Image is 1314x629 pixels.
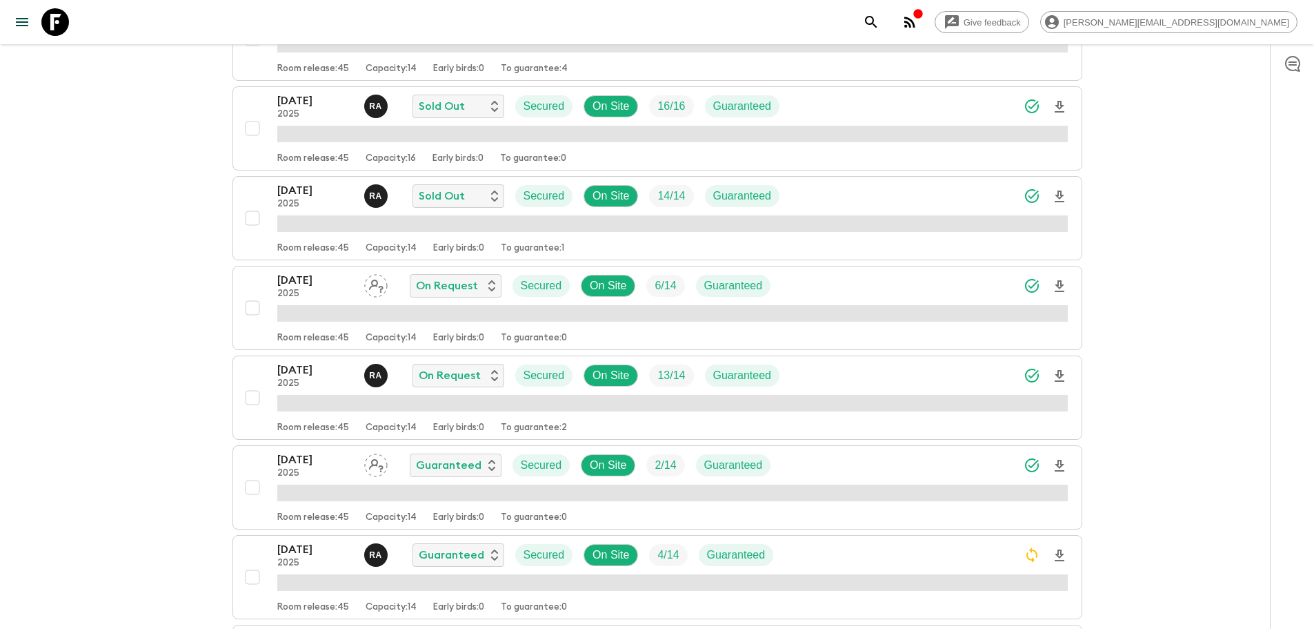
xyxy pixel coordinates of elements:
[515,95,573,117] div: Secured
[1056,17,1297,28] span: [PERSON_NAME][EMAIL_ADDRESS][DOMAIN_NAME]
[277,109,353,120] p: 2025
[593,367,629,384] p: On Site
[590,278,626,294] p: On Site
[649,95,693,117] div: Trip Fill
[277,182,353,199] p: [DATE]
[649,365,693,387] div: Trip Fill
[277,468,353,479] p: 2025
[366,153,416,164] p: Capacity: 16
[364,368,390,379] span: Rupert Andres
[432,153,484,164] p: Early birds: 0
[646,454,684,476] div: Trip Fill
[501,602,567,613] p: To guarantee: 0
[419,367,481,384] p: On Request
[433,602,484,613] p: Early birds: 0
[433,333,484,344] p: Early birds: 0
[704,278,763,294] p: Guaranteed
[364,543,390,567] button: RA
[366,602,417,613] p: Capacity: 14
[501,423,567,434] p: To guarantee: 2
[232,356,1082,440] button: [DATE]2025Rupert AndresOn RequestSecuredOn SiteTrip FillGuaranteedRoom release:45Capacity:14Early...
[277,64,349,75] p: Room release: 45
[419,188,465,204] p: Sold Out
[524,367,565,384] p: Secured
[500,153,566,164] p: To guarantee: 0
[584,95,638,117] div: On Site
[277,602,349,613] p: Room release: 45
[416,457,481,474] p: Guaranteed
[657,547,679,563] p: 4 / 14
[277,423,349,434] p: Room release: 45
[524,547,565,563] p: Secured
[590,457,626,474] p: On Site
[521,457,562,474] p: Secured
[366,64,417,75] p: Capacity: 14
[512,275,570,297] div: Secured
[366,423,417,434] p: Capacity: 14
[419,98,465,115] p: Sold Out
[713,367,772,384] p: Guaranteed
[1024,98,1040,115] svg: Synced Successfully
[584,544,638,566] div: On Site
[646,275,684,297] div: Trip Fill
[956,17,1028,28] span: Give feedback
[364,364,390,387] button: RA
[364,458,388,469] span: Assign pack leader
[857,8,885,36] button: search adventures
[713,188,772,204] p: Guaranteed
[581,275,635,297] div: On Site
[512,454,570,476] div: Secured
[515,544,573,566] div: Secured
[277,362,353,378] p: [DATE]
[232,535,1082,619] button: [DATE]2025Rupert AndresGuaranteedSecuredOn SiteTrip FillGuaranteedRoom release:45Capacity:14Early...
[366,512,417,523] p: Capacity: 14
[521,278,562,294] p: Secured
[593,547,629,563] p: On Site
[1051,548,1068,564] svg: Download Onboarding
[364,99,390,110] span: Rupert Andres
[8,8,36,36] button: menu
[232,445,1082,530] button: [DATE]2025Assign pack leaderGuaranteedSecuredOn SiteTrip FillGuaranteedRoom release:45Capacity:14...
[416,278,478,294] p: On Request
[581,454,635,476] div: On Site
[1051,99,1068,115] svg: Download Onboarding
[366,243,417,254] p: Capacity: 14
[501,512,567,523] p: To guarantee: 0
[232,86,1082,171] button: [DATE]2025Rupert AndresSold OutSecuredOn SiteTrip FillGuaranteedRoom release:45Capacity:16Early b...
[1024,188,1040,204] svg: Synced Successfully
[433,423,484,434] p: Early birds: 0
[524,188,565,204] p: Secured
[366,333,417,344] p: Capacity: 14
[657,188,685,204] p: 14 / 14
[501,243,564,254] p: To guarantee: 1
[501,64,568,75] p: To guarantee: 4
[364,548,390,559] span: Rupert Andres
[649,544,687,566] div: Trip Fill
[277,512,349,523] p: Room release: 45
[1024,278,1040,294] svg: Synced Successfully
[1024,547,1040,563] svg: Sync Required - Changes detected
[1040,11,1297,33] div: [PERSON_NAME][EMAIL_ADDRESS][DOMAIN_NAME]
[277,243,349,254] p: Room release: 45
[277,199,353,210] p: 2025
[1051,368,1068,385] svg: Download Onboarding
[657,98,685,115] p: 16 / 16
[277,333,349,344] p: Room release: 45
[655,278,676,294] p: 6 / 14
[277,272,353,289] p: [DATE]
[1051,458,1068,474] svg: Download Onboarding
[501,333,567,344] p: To guarantee: 0
[369,550,382,561] p: R A
[713,98,772,115] p: Guaranteed
[419,547,484,563] p: Guaranteed
[277,289,353,300] p: 2025
[584,185,638,207] div: On Site
[704,457,763,474] p: Guaranteed
[364,184,390,208] button: RA
[433,64,484,75] p: Early birds: 0
[277,93,353,109] p: [DATE]
[277,541,353,558] p: [DATE]
[232,176,1082,260] button: [DATE]2025Rupert AndresSold OutSecuredOn SiteTrip FillGuaranteedRoom release:45Capacity:14Early b...
[1024,367,1040,384] svg: Synced Successfully
[1051,278,1068,295] svg: Download Onboarding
